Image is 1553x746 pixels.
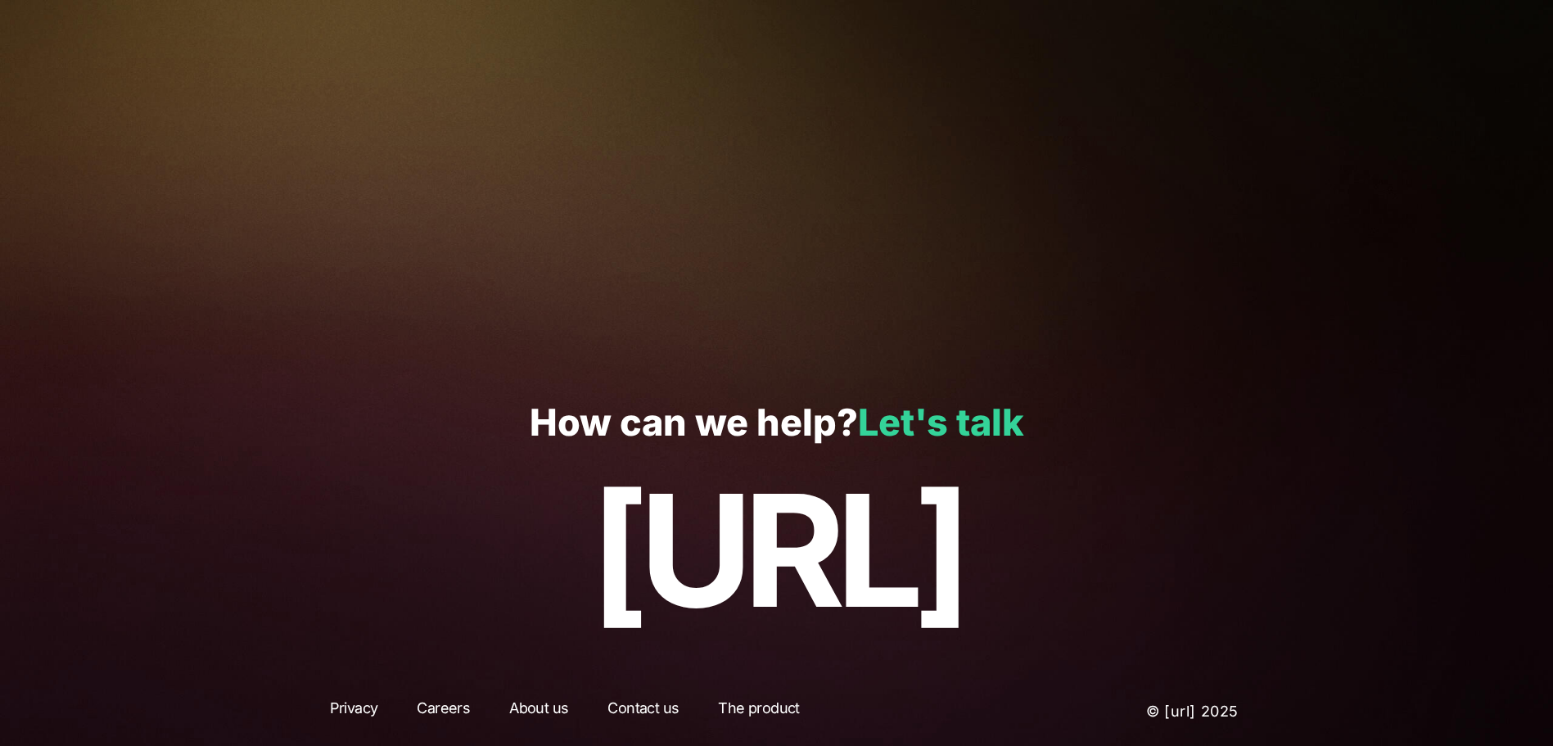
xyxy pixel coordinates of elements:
a: Privacy [315,697,393,726]
p: How can we help? [49,402,1504,444]
a: The product [703,697,814,726]
a: Careers [402,697,485,726]
a: Let's talk [858,400,1024,445]
p: [URL] [49,463,1504,638]
a: Contact us [593,697,693,726]
span: Last Name [201,69,255,82]
p: © [URL] 2025 [1008,697,1239,726]
a: About us [494,697,583,726]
